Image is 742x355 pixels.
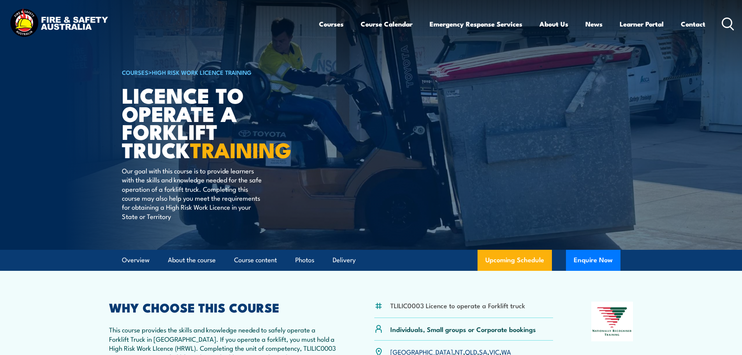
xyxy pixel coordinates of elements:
strong: TRAINING [190,133,291,165]
a: Contact [681,14,705,34]
a: Upcoming Schedule [478,250,552,271]
a: Photos [295,250,314,270]
a: Learner Portal [620,14,664,34]
h2: WHY CHOOSE THIS COURSE [109,302,337,313]
img: Nationally Recognised Training logo. [591,302,633,341]
h1: Licence to operate a forklift truck [122,86,314,159]
button: Enquire Now [566,250,620,271]
p: Our goal with this course is to provide learners with the skills and knowledge needed for the saf... [122,166,264,221]
a: Courses [319,14,344,34]
a: Overview [122,250,150,270]
a: Course content [234,250,277,270]
a: News [585,14,603,34]
a: Course Calendar [361,14,412,34]
a: Delivery [333,250,356,270]
a: About the course [168,250,216,270]
a: Emergency Response Services [430,14,522,34]
a: About Us [539,14,568,34]
li: TLILIC0003 Licence to operate a Forklift truck [390,301,525,310]
a: High Risk Work Licence Training [152,68,252,76]
a: COURSES [122,68,148,76]
h6: > [122,67,314,77]
p: Individuals, Small groups or Corporate bookings [390,325,536,334]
